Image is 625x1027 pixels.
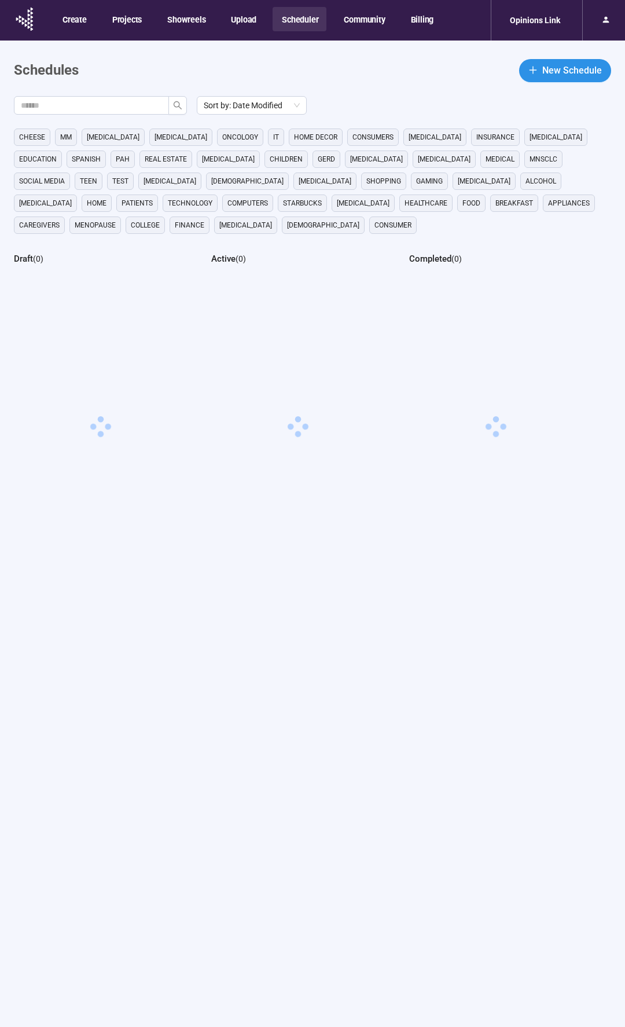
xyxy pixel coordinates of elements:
span: consumers [352,131,394,143]
span: home [87,197,106,209]
span: social media [19,175,65,187]
span: search [173,101,182,110]
span: breakfast [495,197,533,209]
span: [MEDICAL_DATA] [409,131,461,143]
button: Billing [402,7,442,31]
div: Opinions Link [503,9,567,31]
span: Teen [80,175,97,187]
span: real estate [145,153,187,165]
span: [MEDICAL_DATA] [337,197,389,209]
span: ( 0 ) [33,254,43,263]
span: [MEDICAL_DATA] [530,131,582,143]
button: Showreels [158,7,214,31]
span: MM [60,131,72,143]
button: Scheduler [273,7,326,31]
span: starbucks [283,197,322,209]
span: finance [175,219,204,231]
button: search [168,96,187,115]
span: [MEDICAL_DATA] [418,153,470,165]
span: healthcare [405,197,447,209]
span: PAH [116,153,130,165]
span: medical [486,153,514,165]
span: [DEMOGRAPHIC_DATA] [287,219,359,231]
button: plusNew Schedule [519,59,611,82]
span: computers [227,197,268,209]
span: cheese [19,131,45,143]
span: oncology [222,131,258,143]
span: ( 0 ) [451,254,462,263]
span: New Schedule [542,63,602,78]
span: education [19,153,57,165]
span: Patients [122,197,153,209]
span: Food [462,197,480,209]
span: gaming [416,175,443,187]
span: GERD [318,153,335,165]
span: [MEDICAL_DATA] [155,131,207,143]
span: [MEDICAL_DATA] [144,175,196,187]
span: [MEDICAL_DATA] [202,153,255,165]
span: [MEDICAL_DATA] [299,175,351,187]
span: children [270,153,303,165]
h2: Draft [14,254,33,264]
button: Projects [103,7,150,31]
span: college [131,219,160,231]
span: it [273,131,279,143]
span: [MEDICAL_DATA] [219,219,272,231]
span: technology [168,197,212,209]
span: mnsclc [530,153,557,165]
span: [MEDICAL_DATA] [458,175,510,187]
span: Spanish [72,153,101,165]
span: [MEDICAL_DATA] [350,153,403,165]
h2: Completed [409,254,451,264]
span: [MEDICAL_DATA] [87,131,139,143]
button: Community [334,7,393,31]
span: plus [528,65,538,75]
span: caregivers [19,219,60,231]
span: ( 0 ) [236,254,246,263]
span: home decor [294,131,337,143]
span: Sort by: Date Modified [204,97,300,114]
h1: Schedules [14,60,79,82]
span: alcohol [525,175,556,187]
span: consumer [374,219,411,231]
span: appliances [548,197,590,209]
span: Test [112,175,128,187]
span: menopause [75,219,116,231]
button: Upload [222,7,264,31]
button: Create [53,7,95,31]
span: [MEDICAL_DATA] [19,197,72,209]
span: Insurance [476,131,514,143]
span: shopping [366,175,401,187]
span: [DEMOGRAPHIC_DATA] [211,175,284,187]
h2: Active [211,254,236,264]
